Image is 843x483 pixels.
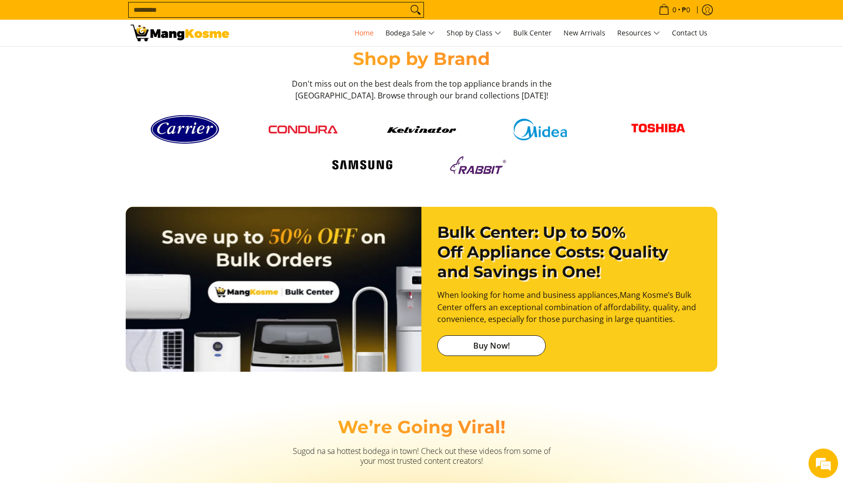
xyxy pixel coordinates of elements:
span: We're online! [57,124,136,224]
img: Midea logo 405e5d5e af7e 429b b899 c48f4df307b6 [505,119,574,141]
button: Search [408,2,423,17]
img: Carrier logo 1 98356 9b90b2e1 0bd1 49ad 9aa2 9ddb2e94a36b [150,111,219,148]
a: Condura logo red [249,126,357,133]
h3: Don't miss out on the best deals from the top appliance brands in the [GEOGRAPHIC_DATA]. Browse t... [288,78,555,101]
img: Logo rabbit [446,153,515,177]
span: Shop by Class [447,27,501,39]
img: Logo samsung wordmark [328,156,397,174]
span: Contact Us [672,28,707,37]
span: Home [354,28,374,37]
img: Mang Kosme: Your Home Appliances Warehouse Sale Partner! [131,25,229,41]
textarea: Type your message and hit 'Enter' [5,269,188,303]
a: Midea logo 405e5d5e af7e 429b b899 c48f4df307b6 [486,119,594,141]
span: Resources [617,27,660,39]
a: New Arrivals [559,20,610,46]
a: Logo rabbit [426,153,535,177]
a: Resources [612,20,665,46]
a: Buy Now! [437,335,546,356]
div: Chat with us now [51,55,166,68]
img: Toshiba logo [624,116,693,143]
h2: Shop by Brand [131,48,712,70]
a: Home [350,20,379,46]
span: Bulk Center [513,28,552,37]
a: Bodega Sale [381,20,440,46]
h3: Sugod na sa hottest bodega in town! Check out these videos from some of your most trusted content... [288,446,555,466]
h2: Bulk Center: Up to 50% Off Appliance Costs: Quality and Savings in One! [437,223,702,282]
a: Carrier logo 1 98356 9b90b2e1 0bd1 49ad 9aa2 9ddb2e94a36b [131,111,239,148]
img: Banner card bulk center no cta [126,207,421,382]
span: 0 [671,6,678,13]
p: When looking for home and business appliances,Mang Kosme’s Bulk Center offers an exceptional comb... [437,289,702,335]
h2: We’re Going Viral! [131,416,712,438]
span: • [656,4,693,15]
a: Toshiba logo [604,116,712,143]
img: Kelvinator button 9a26f67e caed 448c 806d e01e406ddbdc [387,126,456,133]
span: New Arrivals [563,28,605,37]
a: Contact Us [667,20,712,46]
span: Bodega Sale [386,27,435,39]
nav: Main Menu [239,20,712,46]
span: ₱0 [680,6,692,13]
img: Condura logo red [269,126,338,133]
div: Minimize live chat window [162,5,185,29]
a: Kelvinator button 9a26f67e caed 448c 806d e01e406ddbdc [367,126,476,133]
a: Logo samsung wordmark [308,156,417,174]
a: Bulk Center [508,20,557,46]
a: Shop by Class [442,20,506,46]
